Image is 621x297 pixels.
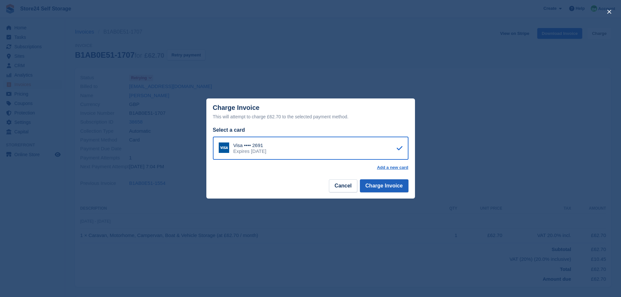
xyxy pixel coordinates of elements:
[219,142,229,153] img: Visa Logo
[377,165,408,170] a: Add a new card
[604,7,614,17] button: close
[233,148,266,154] div: Expires [DATE]
[329,179,357,192] button: Cancel
[213,104,408,121] div: Charge Invoice
[360,179,408,192] button: Charge Invoice
[213,126,408,134] div: Select a card
[213,113,408,121] div: This will attempt to charge £62.70 to the selected payment method.
[233,142,266,148] div: Visa •••• 2691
